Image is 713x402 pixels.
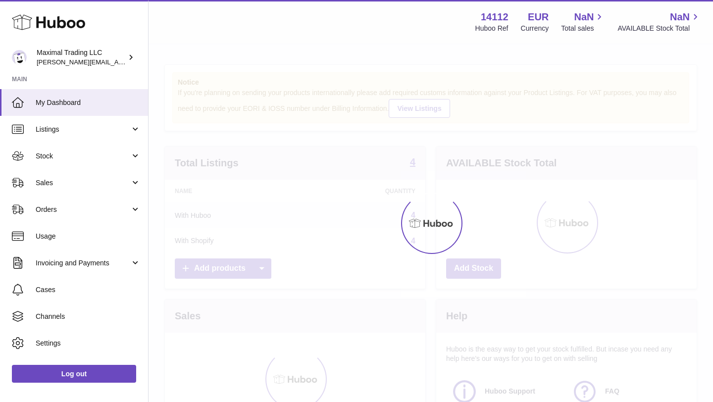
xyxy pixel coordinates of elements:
span: Sales [36,178,130,188]
a: NaN AVAILABLE Stock Total [617,10,701,33]
span: Channels [36,312,141,321]
span: Orders [36,205,130,214]
span: Cases [36,285,141,295]
span: AVAILABLE Stock Total [617,24,701,33]
span: My Dashboard [36,98,141,107]
span: NaN [574,10,594,24]
a: NaN Total sales [561,10,605,33]
span: Invoicing and Payments [36,258,130,268]
div: Maximal Trading LLC [37,48,126,67]
span: NaN [670,10,690,24]
img: scott@scottkanacher.com [12,50,27,65]
span: Usage [36,232,141,241]
div: Huboo Ref [475,24,509,33]
span: Listings [36,125,130,134]
span: Stock [36,151,130,161]
strong: 14112 [481,10,509,24]
span: [PERSON_NAME][EMAIL_ADDRESS][DOMAIN_NAME] [37,58,199,66]
span: Settings [36,339,141,348]
span: Total sales [561,24,605,33]
a: Log out [12,365,136,383]
div: Currency [521,24,549,33]
strong: EUR [528,10,549,24]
